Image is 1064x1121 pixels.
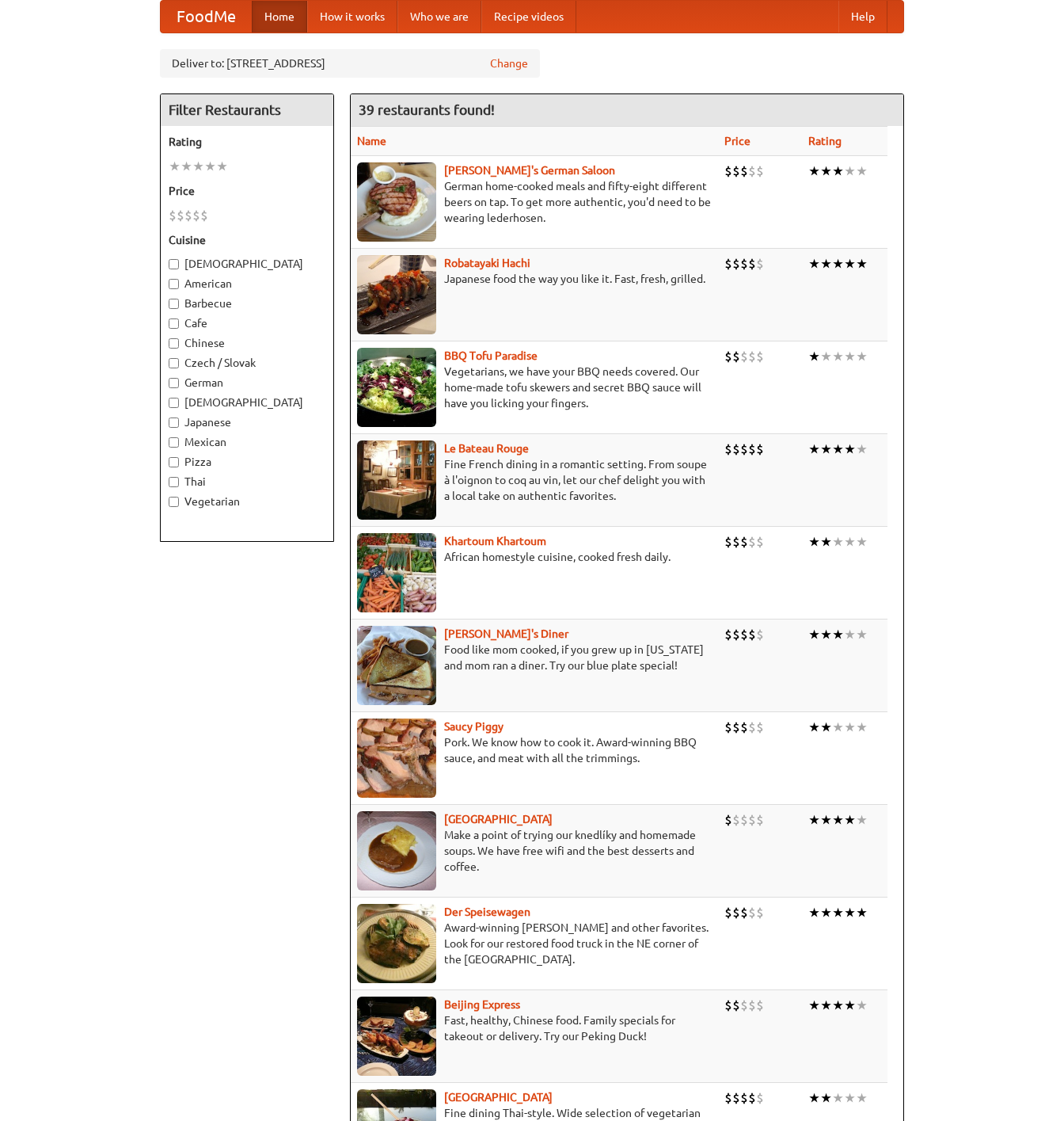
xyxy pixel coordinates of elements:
li: $ [724,626,732,643]
input: [DEMOGRAPHIC_DATA] [169,398,179,408]
li: ★ [856,904,868,921]
li: $ [740,348,748,365]
li: ★ [820,348,832,365]
li: ★ [832,1089,844,1107]
li: ★ [856,1089,868,1107]
li: $ [724,1089,732,1107]
li: $ [748,348,756,365]
li: ★ [856,255,868,273]
a: Change [490,55,528,71]
li: ★ [832,255,844,273]
li: $ [756,440,764,458]
img: tofuparadise.jpg [357,348,436,427]
b: [PERSON_NAME]'s German Saloon [444,164,615,177]
li: $ [200,207,208,224]
b: BBQ Tofu Paradise [444,349,538,362]
a: Der Speisewagen [444,906,530,918]
label: Czech / Slovak [169,355,325,371]
label: Pizza [169,454,325,470]
a: Who we are [397,1,481,32]
li: ★ [832,533,844,551]
li: ★ [180,158,192,175]
li: $ [756,997,764,1014]
label: Mexican [169,434,325,450]
p: African homestyle cuisine, cooked fresh daily. [357,549,712,565]
li: $ [748,904,756,921]
li: ★ [808,997,820,1014]
li: ★ [844,440,856,458]
li: ★ [820,904,832,921]
li: ★ [216,158,228,175]
img: czechpoint.jpg [357,811,436,890]
li: $ [732,348,740,365]
li: ★ [820,997,832,1014]
a: Khartoum Khartoum [444,535,546,547]
a: [GEOGRAPHIC_DATA] [444,813,553,825]
img: saucy.jpg [357,719,436,798]
li: $ [740,719,748,736]
li: ★ [820,255,832,273]
li: $ [756,719,764,736]
div: Deliver to: [STREET_ADDRESS] [160,49,540,78]
li: ★ [820,162,832,180]
li: $ [732,440,740,458]
input: German [169,378,179,388]
li: ★ [832,811,844,829]
li: ★ [844,811,856,829]
h5: Cuisine [169,232,325,248]
li: $ [732,626,740,643]
li: ★ [808,162,820,180]
li: ★ [832,440,844,458]
li: $ [756,626,764,643]
li: $ [724,811,732,829]
li: ★ [856,440,868,458]
li: $ [732,255,740,273]
li: ★ [820,811,832,829]
a: Le Bateau Rouge [444,442,529,455]
input: Chinese [169,338,179,349]
li: $ [732,162,740,180]
li: ★ [204,158,216,175]
b: [PERSON_NAME]'s Diner [444,627,568,640]
li: $ [748,997,756,1014]
h5: Rating [169,134,325,150]
label: German [169,375,325,391]
li: $ [724,440,732,458]
li: ★ [856,811,868,829]
li: ★ [832,904,844,921]
input: Vegetarian [169,497,179,507]
li: ★ [808,1089,820,1107]
li: $ [756,348,764,365]
label: American [169,276,325,292]
p: Vegetarians, we have your BBQ needs covered. Our home-made tofu skewers and secret BBQ sauce will... [357,364,712,411]
li: ★ [844,719,856,736]
li: ★ [856,533,868,551]
a: Saucy Piggy [444,720,503,733]
input: American [169,279,179,289]
a: Help [838,1,887,32]
li: $ [756,533,764,551]
p: Food like mom cooked, if you grew up in [US_STATE] and mom ran a diner. Try our blue plate special! [357,642,712,673]
a: Rating [808,135,842,147]
p: Fast, healthy, Chinese food. Family specials for takeout or delivery. Try our Peking Duck! [357,1012,712,1044]
b: [GEOGRAPHIC_DATA] [444,1091,553,1104]
li: $ [748,1089,756,1107]
label: Japanese [169,414,325,430]
li: ★ [820,533,832,551]
p: Make a point of trying our knedlíky and homemade soups. We have free wifi and the best desserts a... [357,827,712,875]
li: $ [748,719,756,736]
li: ★ [832,626,844,643]
li: ★ [832,348,844,365]
li: ★ [820,719,832,736]
a: Robatayaki Hachi [444,257,530,269]
p: Award-winning [PERSON_NAME] and other favorites. Look for our restored food truck in the NE corne... [357,920,712,967]
a: Beijing Express [444,998,520,1011]
li: ★ [808,719,820,736]
label: [DEMOGRAPHIC_DATA] [169,256,325,272]
li: $ [748,626,756,643]
li: $ [740,626,748,643]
